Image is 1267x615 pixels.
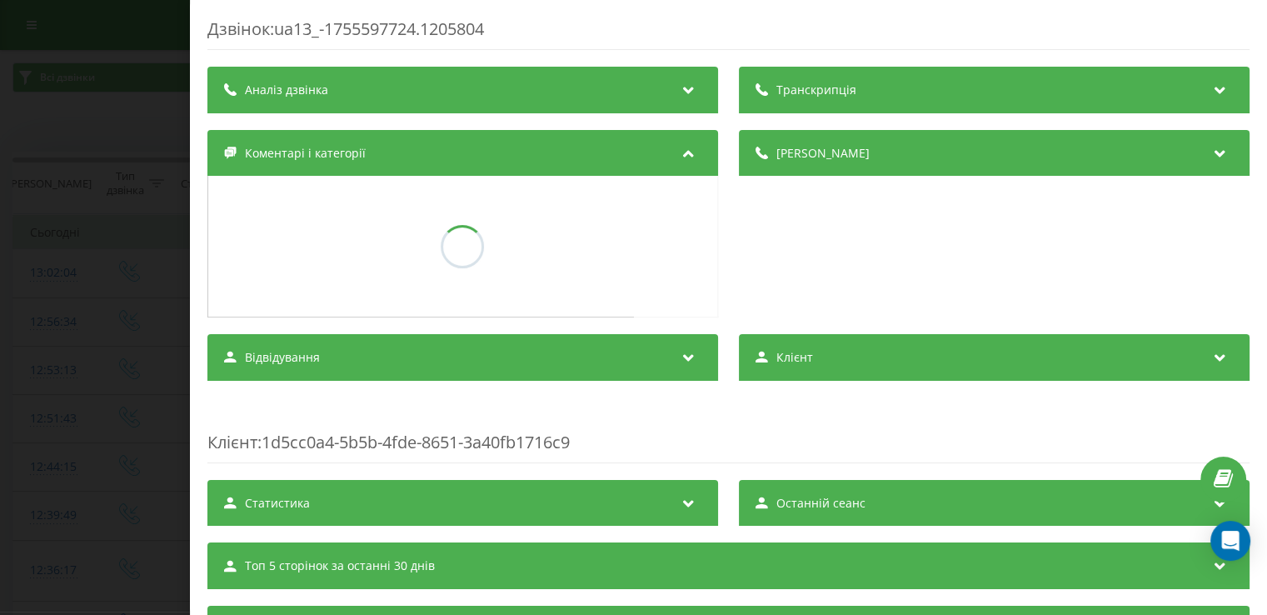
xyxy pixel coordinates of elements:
[245,495,310,512] span: Статистика
[1210,521,1250,561] div: Open Intercom Messenger
[245,557,435,574] span: Топ 5 сторінок за останні 30 днів
[776,145,870,162] span: [PERSON_NAME]
[245,349,320,366] span: Відвідування
[776,82,856,98] span: Транскрипція
[207,397,1250,463] div: : 1d5cc0a4-5b5b-4fde-8651-3a40fb1716c9
[245,145,366,162] span: Коментарі і категорії
[207,431,257,453] span: Клієнт
[776,349,813,366] span: Клієнт
[207,17,1250,50] div: Дзвінок : ua13_-1755597724.1205804
[245,82,328,98] span: Аналіз дзвінка
[776,495,865,512] span: Останній сеанс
